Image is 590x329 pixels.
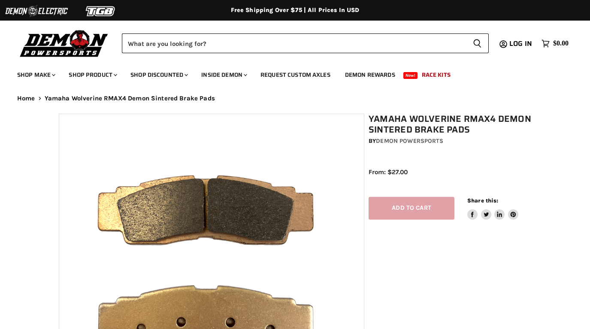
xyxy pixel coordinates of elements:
input: Search [122,33,466,53]
span: From: $27.00 [369,168,408,176]
img: Demon Electric Logo 2 [4,3,69,19]
a: Inside Demon [195,66,252,84]
ul: Main menu [11,63,566,84]
img: TGB Logo 2 [69,3,133,19]
h1: Yamaha Wolverine RMAX4 Demon Sintered Brake Pads [369,114,536,135]
span: Share this: [467,197,498,204]
span: Log in [509,38,532,49]
a: Demon Rewards [339,66,402,84]
span: New! [403,72,418,79]
a: Home [17,95,35,102]
div: by [369,136,536,146]
a: Log in [505,40,537,48]
a: Shop Make [11,66,61,84]
button: Search [466,33,489,53]
span: $0.00 [553,39,569,48]
img: Demon Powersports [17,28,111,58]
aside: Share this: [467,197,518,220]
a: Shop Product [62,66,122,84]
a: Request Custom Axles [254,66,337,84]
span: Yamaha Wolverine RMAX4 Demon Sintered Brake Pads [45,95,215,102]
a: $0.00 [537,37,573,50]
a: Demon Powersports [376,137,443,145]
a: Race Kits [415,66,457,84]
form: Product [122,33,489,53]
a: Shop Discounted [124,66,193,84]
